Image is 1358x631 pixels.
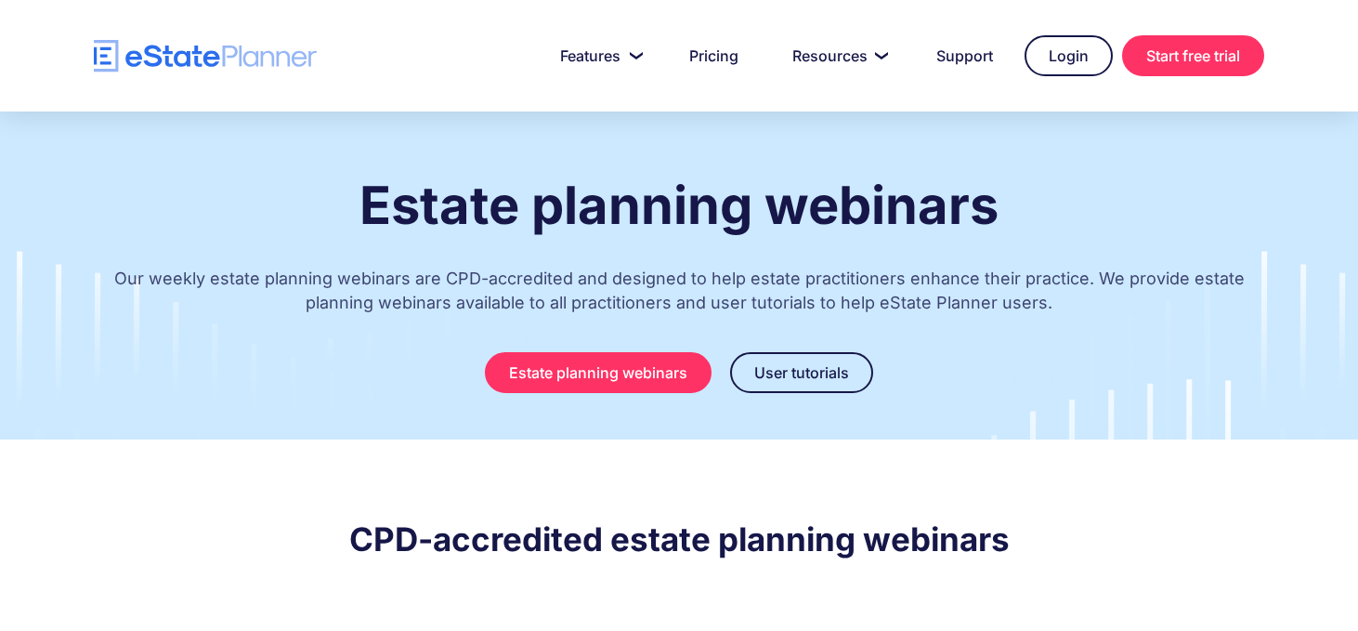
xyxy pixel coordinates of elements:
a: home [94,40,317,72]
a: Pricing [667,37,761,74]
a: Support [914,37,1015,74]
a: Login [1025,35,1113,76]
p: Our weekly estate planning webinars are CPD-accredited and designed to help estate practitioners ... [94,248,1264,343]
a: Start free trial [1122,35,1264,76]
a: Estate planning webinars [485,352,712,393]
strong: Estate planning webinars [359,174,999,237]
a: User tutorials [730,352,873,393]
a: Features [538,37,658,74]
a: Resources [770,37,905,74]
